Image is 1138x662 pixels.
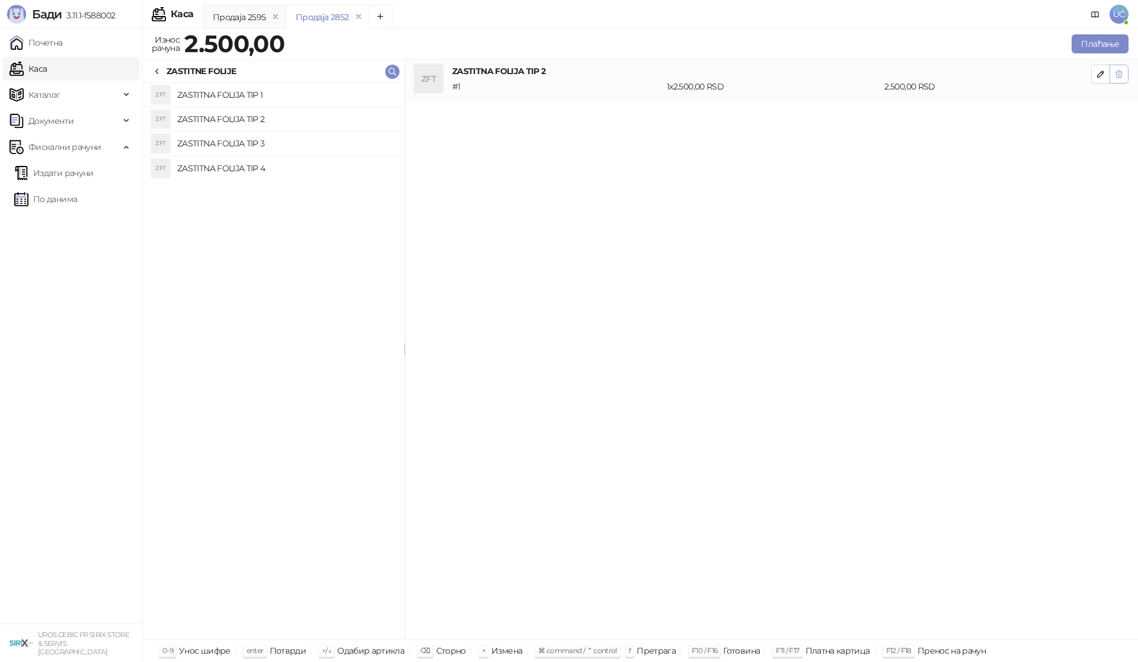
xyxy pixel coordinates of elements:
div: Готовина [723,643,760,658]
div: Потврди [270,643,306,658]
button: Add tab [369,5,392,28]
div: Сторно [436,643,466,658]
div: Измена [491,643,522,658]
div: Продаја 2852 [296,11,349,24]
small: UROS CEBIC PR SIRIX STORE & SERVIS [GEOGRAPHIC_DATA] [38,631,129,656]
span: F10 / F16 [692,646,717,655]
h4: ZASTITNA FOLIJA TIP 2 [177,110,395,129]
span: F11 / F17 [776,646,799,655]
div: grid [143,83,404,639]
h4: ZASTITNA FOLIJA TIP 4 [177,159,395,178]
img: 64x64-companyLogo-cb9a1907-c9b0-4601-bb5e-5084e694c383.png [9,631,33,655]
div: ZFT [414,65,443,93]
div: Унос шифре [179,643,231,658]
div: # 1 [450,80,664,93]
a: Почетна [9,31,63,55]
span: ↑/↓ [322,646,331,655]
div: ZFT [151,159,170,178]
span: f [629,646,631,655]
img: Logo [7,5,26,24]
div: ZFT [151,110,170,129]
span: F12 / F18 [886,646,912,655]
div: ZASTITNE FOLIJE [167,65,236,78]
div: Пренос на рачун [918,643,986,658]
div: 1 x 2.500,00 RSD [664,80,882,93]
span: ⌫ [420,646,430,655]
span: enter [247,646,264,655]
a: Каса [9,57,47,81]
span: UĆ [1110,5,1129,24]
div: Износ рачуна [149,32,182,56]
h4: ZASTITNA FOLIJA TIP 3 [177,134,395,153]
span: Фискални рачуни [28,135,101,159]
button: Плаћање [1072,34,1129,53]
button: remove [351,12,366,22]
div: Претрага [637,643,676,658]
div: Одабир артикла [337,643,404,658]
div: Каса [171,9,193,19]
div: Платна картица [805,643,870,658]
span: + [482,646,485,655]
div: ZFT [151,134,170,153]
h4: ZASTITNA FOLIJA TIP 2 [452,65,1091,78]
span: Бади [32,7,62,21]
span: Каталог [28,83,60,107]
h4: ZASTITNA FOLIJA TIP 1 [177,85,395,104]
span: ⌘ command / ⌃ control [538,646,617,655]
a: Издати рачуни [14,161,94,185]
button: remove [268,12,283,22]
a: Документација [1086,5,1105,24]
div: ZFT [151,85,170,104]
strong: 2.500,00 [184,29,284,58]
span: 3.11.1-f588002 [62,10,115,21]
a: По данима [14,187,77,211]
span: Документи [28,109,73,133]
div: 2.500,00 RSD [882,80,1094,93]
div: Продаја 2595 [213,11,266,24]
span: 0-9 [162,646,173,655]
